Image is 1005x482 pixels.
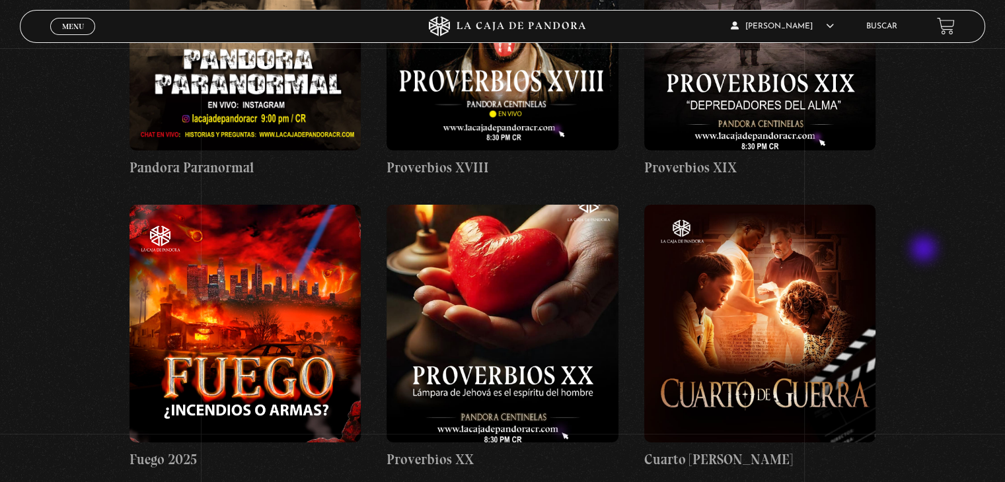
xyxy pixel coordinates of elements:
[130,449,361,470] h4: Fuego 2025
[644,157,875,178] h4: Proverbios XIX
[937,17,955,35] a: View your shopping cart
[387,157,618,178] h4: Proverbios XVIII
[62,22,84,30] span: Menu
[644,205,875,470] a: Cuarto [PERSON_NAME]
[731,22,834,30] span: [PERSON_NAME]
[644,449,875,470] h4: Cuarto [PERSON_NAME]
[130,205,361,470] a: Fuego 2025
[130,157,361,178] h4: Pandora Paranormal
[387,449,618,470] h4: Proverbios XX
[866,22,897,30] a: Buscar
[387,205,618,470] a: Proverbios XX
[57,33,89,42] span: Cerrar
